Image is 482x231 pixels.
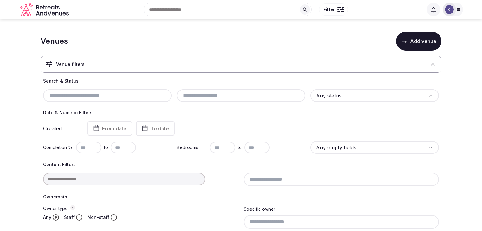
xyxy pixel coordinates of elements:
span: to [104,144,108,151]
span: to [238,144,242,151]
span: From date [102,125,126,132]
label: Completion % [43,144,74,151]
img: Catherine Mesina [445,5,454,14]
label: Owner type [43,205,239,212]
button: From date [87,121,132,136]
label: Specific owner [244,206,275,212]
h4: Content Filters [43,161,439,168]
label: Non-staff [87,214,109,221]
button: Owner type [70,205,75,210]
h4: Date & Numeric Filters [43,109,439,116]
label: Bedrooms [177,144,207,151]
svg: Retreats and Venues company logo [19,3,70,17]
a: Visit the homepage [19,3,70,17]
label: Any [43,214,51,221]
button: Add venue [396,32,441,51]
span: To date [151,125,169,132]
h4: Search & Status [43,78,439,84]
button: To date [136,121,175,136]
span: Filter [323,6,335,13]
button: Filter [319,3,348,16]
label: Created [43,126,79,131]
h4: Ownership [43,194,439,200]
h3: Venue filters [56,61,85,67]
label: Staff [64,214,75,221]
h1: Venues [41,36,68,47]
